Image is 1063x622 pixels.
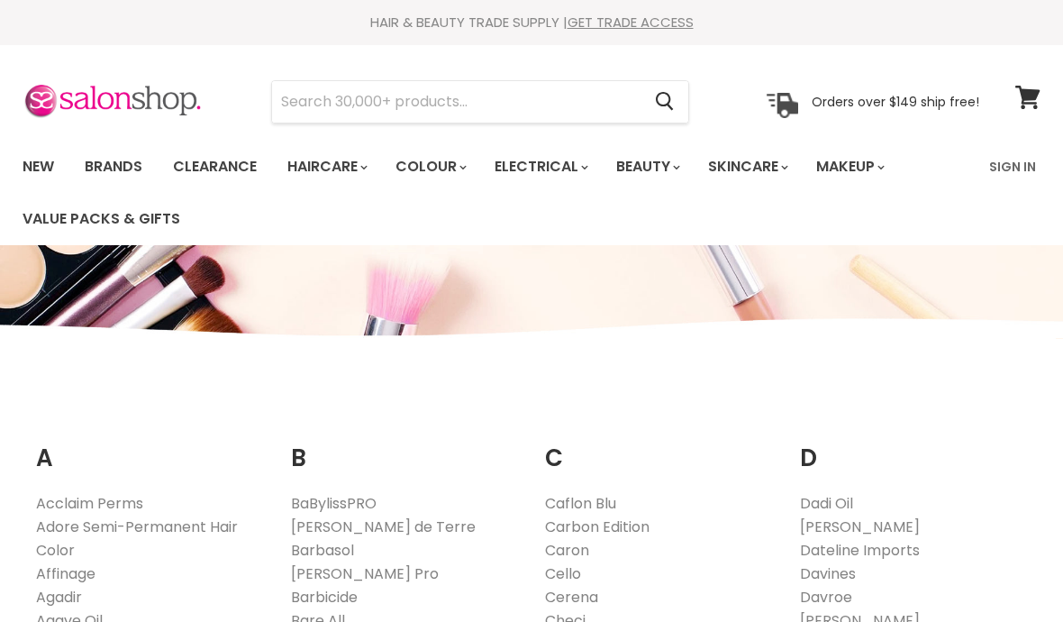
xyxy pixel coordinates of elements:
a: Carbon Edition [545,517,650,537]
a: Acclaim Perms [36,493,143,514]
a: Barbicide [291,587,358,608]
a: Agadir [36,587,82,608]
a: GET TRADE ACCESS [568,13,694,32]
a: Colour [382,148,477,186]
a: Barbasol [291,540,354,561]
button: Search [641,81,688,123]
h2: A [36,416,264,477]
a: BaBylissPRO [291,493,377,514]
a: Makeup [803,148,895,186]
a: [PERSON_NAME] de Terre [291,517,476,537]
a: Sign In [978,148,1047,186]
a: Brands [71,148,156,186]
a: Caflon Blu [545,493,616,514]
p: Orders over $149 ship free! [812,93,979,109]
a: Beauty [603,148,691,186]
a: Caron [545,540,589,561]
a: Electrical [481,148,599,186]
a: Affinage [36,563,95,584]
h2: C [545,416,773,477]
a: New [9,148,68,186]
input: Search [272,81,641,123]
a: Skincare [695,148,799,186]
a: Dateline Imports [800,540,920,561]
a: Davines [800,563,856,584]
a: Cello [545,563,581,584]
ul: Main menu [9,141,978,245]
a: Adore Semi-Permanent Hair Color [36,517,238,561]
a: Davroe [800,587,852,608]
a: [PERSON_NAME] [800,517,920,537]
a: Haircare [274,148,378,186]
a: Value Packs & Gifts [9,200,194,238]
h2: B [291,416,519,477]
form: Product [271,80,689,123]
h2: D [800,416,1028,477]
a: Cerena [545,587,598,608]
a: [PERSON_NAME] Pro [291,563,439,584]
a: Clearance [159,148,270,186]
a: Dadi Oil [800,493,853,514]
